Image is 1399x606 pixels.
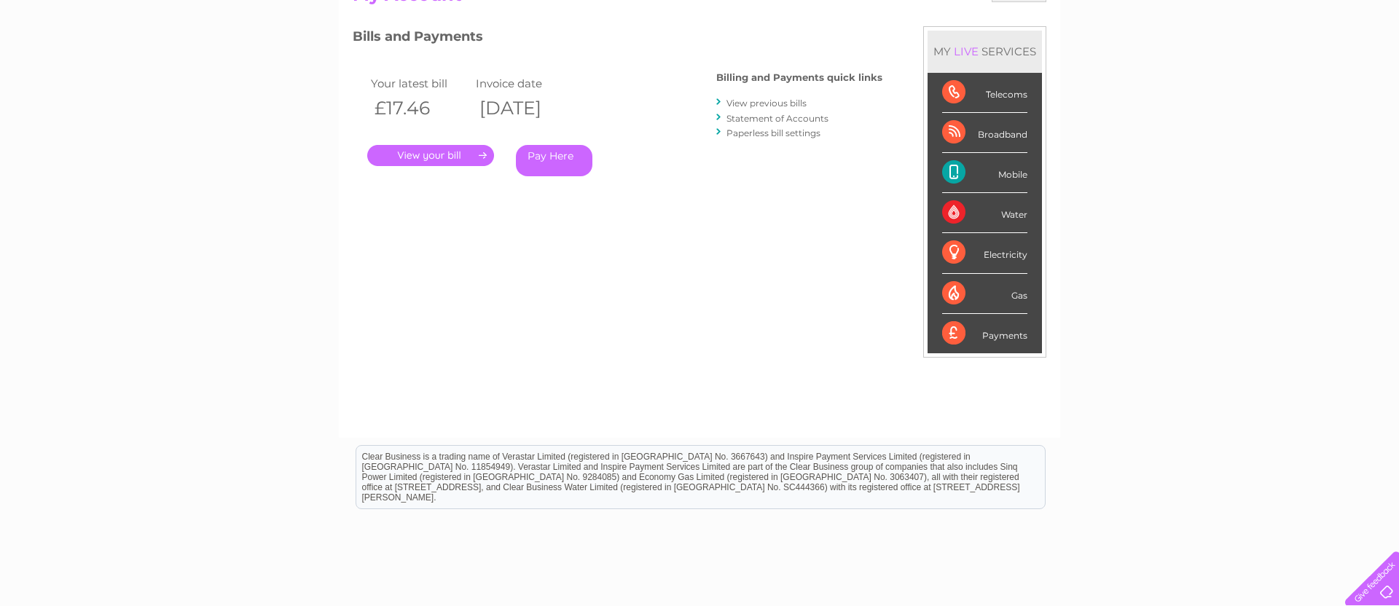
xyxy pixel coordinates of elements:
[951,44,981,58] div: LIVE
[472,93,577,123] th: [DATE]
[942,113,1027,153] div: Broadband
[942,193,1027,233] div: Water
[716,72,882,83] h4: Billing and Payments quick links
[942,153,1027,193] div: Mobile
[1124,7,1225,25] a: 0333 014 3131
[516,145,592,176] a: Pay Here
[942,274,1027,314] div: Gas
[1179,62,1211,73] a: Energy
[1302,62,1338,73] a: Contact
[356,8,1045,71] div: Clear Business is a trading name of Verastar Limited (registered in [GEOGRAPHIC_DATA] No. 3667643...
[726,127,820,138] a: Paperless bill settings
[1143,62,1170,73] a: Water
[367,93,472,123] th: £17.46
[367,145,494,166] a: .
[1220,62,1263,73] a: Telecoms
[1351,62,1385,73] a: Log out
[942,73,1027,113] div: Telecoms
[367,74,472,93] td: Your latest bill
[928,31,1042,72] div: MY SERVICES
[1272,62,1293,73] a: Blog
[353,26,882,52] h3: Bills and Payments
[472,74,577,93] td: Invoice date
[942,314,1027,353] div: Payments
[942,233,1027,273] div: Electricity
[49,38,123,82] img: logo.png
[726,98,807,109] a: View previous bills
[726,113,828,124] a: Statement of Accounts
